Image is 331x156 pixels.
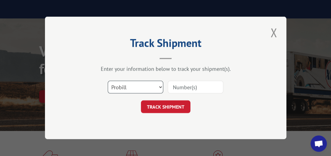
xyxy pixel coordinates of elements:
button: TRACK SHIPMENT [141,101,190,113]
div: Enter your information below to track your shipment(s). [75,66,256,73]
h2: Track Shipment [75,39,256,50]
a: Open chat [310,135,327,152]
button: Close modal [269,24,279,41]
input: Number(s) [168,81,223,94]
